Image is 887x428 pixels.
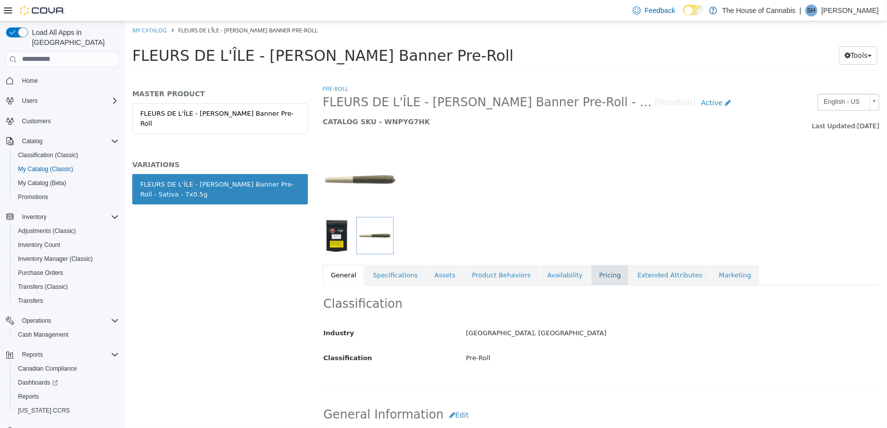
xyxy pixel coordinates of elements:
[18,75,42,87] a: Home
[18,135,46,147] button: Catalog
[18,379,58,387] span: Dashboards
[198,96,612,105] h5: CATALOG SKU - WNPYG7HK
[14,363,119,375] span: Canadian Compliance
[22,97,37,105] span: Users
[22,351,43,359] span: Reports
[240,243,301,264] a: Specifications
[808,4,816,16] span: SH
[14,191,119,203] span: Promotions
[199,275,754,290] h2: Classification
[334,328,762,346] div: Pre-Roll
[800,4,802,16] p: |
[10,176,123,190] button: My Catalog (Beta)
[198,73,531,89] span: FLEURS DE L'ÎLE - [PERSON_NAME] Banner Pre-Roll - Sativa - 7x0.5g
[18,135,119,147] span: Catalog
[10,390,123,404] button: Reports
[18,165,73,173] span: My Catalog (Classic)
[806,4,818,16] div: Sam Hilchie
[18,269,63,277] span: Purchase Orders
[199,308,230,315] span: Industry
[10,266,123,280] button: Purchase Orders
[18,407,70,415] span: [US_STATE] CCRS
[14,391,119,403] span: Reports
[339,243,414,264] a: Product Behaviors
[10,328,123,342] button: Cash Management
[198,121,273,196] img: 150
[18,151,78,159] span: Classification (Classic)
[14,253,97,265] a: Inventory Manager (Classic)
[687,101,733,108] span: Last Updated:
[10,362,123,376] button: Canadian Compliance
[586,243,634,264] a: Marketing
[577,77,598,85] span: Active
[18,193,48,201] span: Promotions
[10,190,123,204] button: Promotions
[198,63,224,71] a: Pre-Roll
[18,227,76,235] span: Adjustments (Classic)
[10,148,123,162] button: Classification (Classic)
[822,4,879,16] p: [PERSON_NAME]
[18,115,55,127] a: Customers
[18,331,68,339] span: Cash Management
[683,5,704,15] input: Dark Mode
[10,404,123,418] button: [US_STATE] CCRS
[14,295,119,307] span: Transfers
[714,25,753,43] button: Tools
[18,297,43,305] span: Transfers
[10,162,123,176] button: My Catalog (Classic)
[10,238,123,252] button: Inventory Count
[645,5,675,15] span: Feedback
[14,295,47,307] a: Transfers
[18,255,93,263] span: Inventory Manager (Classic)
[531,77,571,85] small: [Variation]
[2,114,123,128] button: Customers
[18,241,60,249] span: Inventory Count
[18,74,119,87] span: Home
[18,283,68,291] span: Transfers (Classic)
[629,0,679,20] a: Feedback
[22,117,51,125] span: Customers
[18,315,119,327] span: Operations
[14,281,119,293] span: Transfers (Classic)
[14,377,119,389] span: Dashboards
[10,376,123,390] a: Dashboards
[10,224,123,238] button: Adjustments (Classic)
[683,15,684,16] span: Dark Mode
[14,149,119,161] span: Classification (Classic)
[14,163,119,175] span: My Catalog (Classic)
[733,101,755,108] span: [DATE]
[10,294,123,308] button: Transfers
[693,72,755,89] a: English - US
[10,252,123,266] button: Inventory Manager (Classic)
[14,149,82,161] a: Classification (Classic)
[18,349,47,361] button: Reports
[2,348,123,362] button: Reports
[693,73,741,88] span: English - US
[7,68,183,77] h5: MASTER PRODUCT
[18,349,119,361] span: Reports
[14,225,119,237] span: Adjustments (Classic)
[14,191,52,203] a: Promotions
[14,267,67,279] a: Purchase Orders
[14,177,70,189] a: My Catalog (Beta)
[466,243,504,264] a: Pricing
[14,267,119,279] span: Purchase Orders
[14,253,119,265] span: Inventory Manager (Classic)
[7,25,389,43] span: FLEURS DE L'ÎLE - [PERSON_NAME] Banner Pre-Roll
[18,95,119,107] span: Users
[505,243,586,264] a: Extended Attributes
[7,139,183,148] h5: VARIATIONS
[14,239,64,251] a: Inventory Count
[319,385,349,403] button: Edit
[14,405,119,417] span: Washington CCRS
[199,333,248,340] span: Classification
[2,134,123,148] button: Catalog
[14,281,72,293] a: Transfers (Classic)
[14,405,74,417] a: [US_STATE] CCRS
[14,329,72,341] a: Cash Management
[199,385,754,403] h2: General Information
[18,365,77,373] span: Canadian Compliance
[2,73,123,88] button: Home
[10,280,123,294] button: Transfers (Classic)
[18,95,41,107] button: Users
